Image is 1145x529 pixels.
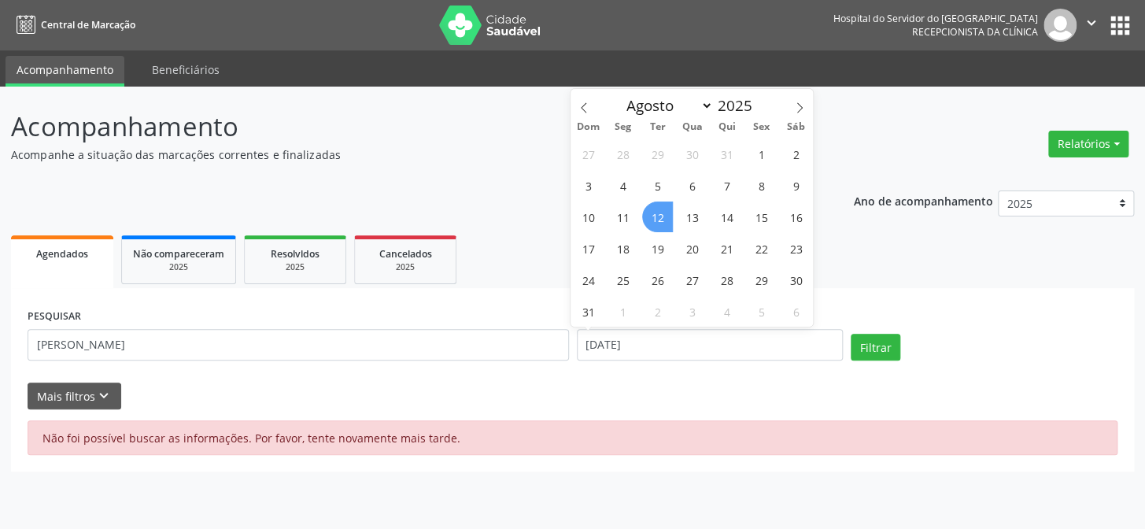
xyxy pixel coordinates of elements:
[577,329,844,361] input: Selecione um intervalo
[746,296,777,327] span: Setembro 5, 2025
[1083,14,1100,31] i: 
[608,296,638,327] span: Setembro 1, 2025
[642,233,673,264] span: Agosto 19, 2025
[573,264,604,295] span: Agosto 24, 2025
[833,12,1038,25] div: Hospital do Servidor do [GEOGRAPHIC_DATA]
[711,264,742,295] span: Agosto 28, 2025
[744,122,778,132] span: Sex
[256,261,334,273] div: 2025
[608,264,638,295] span: Agosto 25, 2025
[677,233,707,264] span: Agosto 20, 2025
[781,296,811,327] span: Setembro 6, 2025
[746,233,777,264] span: Agosto 22, 2025
[573,202,604,232] span: Agosto 10, 2025
[41,18,135,31] span: Central de Marcação
[28,329,569,361] input: Nome, código do beneficiário ou CPF
[11,12,135,38] a: Central de Marcação
[571,122,605,132] span: Dom
[141,56,231,83] a: Beneficiários
[781,170,811,201] span: Agosto 9, 2025
[1043,9,1077,42] img: img
[781,233,811,264] span: Agosto 23, 2025
[11,107,797,146] p: Acompanhamento
[271,247,319,261] span: Resolvidos
[573,170,604,201] span: Agosto 3, 2025
[642,264,673,295] span: Agosto 26, 2025
[608,139,638,169] span: Julho 28, 2025
[677,170,707,201] span: Agosto 6, 2025
[95,387,113,405] i: keyboard_arrow_down
[677,296,707,327] span: Setembro 3, 2025
[28,420,1117,455] div: Não foi possível buscar as informações. Por favor, tente novamente mais tarde.
[366,261,445,273] div: 2025
[6,56,124,87] a: Acompanhamento
[608,170,638,201] span: Agosto 4, 2025
[133,247,224,261] span: Não compareceram
[642,296,673,327] span: Setembro 2, 2025
[605,122,640,132] span: Seg
[379,247,432,261] span: Cancelados
[746,202,777,232] span: Agosto 15, 2025
[619,94,714,117] select: Month
[746,139,777,169] span: Agosto 1, 2025
[781,202,811,232] span: Agosto 16, 2025
[781,139,811,169] span: Agosto 2, 2025
[674,122,709,132] span: Qua
[711,139,742,169] span: Julho 31, 2025
[573,139,604,169] span: Julho 27, 2025
[608,233,638,264] span: Agosto 18, 2025
[677,202,707,232] span: Agosto 13, 2025
[36,247,88,261] span: Agendados
[853,191,992,210] p: Ano de acompanhamento
[133,261,224,273] div: 2025
[608,202,638,232] span: Agosto 11, 2025
[711,202,742,232] span: Agosto 14, 2025
[711,233,742,264] span: Agosto 21, 2025
[711,170,742,201] span: Agosto 7, 2025
[746,170,777,201] span: Agosto 8, 2025
[573,296,604,327] span: Agosto 31, 2025
[781,264,811,295] span: Agosto 30, 2025
[642,139,673,169] span: Julho 29, 2025
[709,122,744,132] span: Qui
[851,334,900,361] button: Filtrar
[28,305,81,329] label: PESQUISAR
[713,95,765,116] input: Year
[677,139,707,169] span: Julho 30, 2025
[11,146,797,163] p: Acompanhe a situação das marcações correntes e finalizadas
[1077,9,1106,42] button: 
[28,383,121,410] button: Mais filtroskeyboard_arrow_down
[746,264,777,295] span: Agosto 29, 2025
[711,296,742,327] span: Setembro 4, 2025
[912,25,1038,39] span: Recepcionista da clínica
[642,170,673,201] span: Agosto 5, 2025
[642,202,673,232] span: Agosto 12, 2025
[1106,12,1134,39] button: apps
[778,122,813,132] span: Sáb
[677,264,707,295] span: Agosto 27, 2025
[640,122,674,132] span: Ter
[573,233,604,264] span: Agosto 17, 2025
[1048,131,1128,157] button: Relatórios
